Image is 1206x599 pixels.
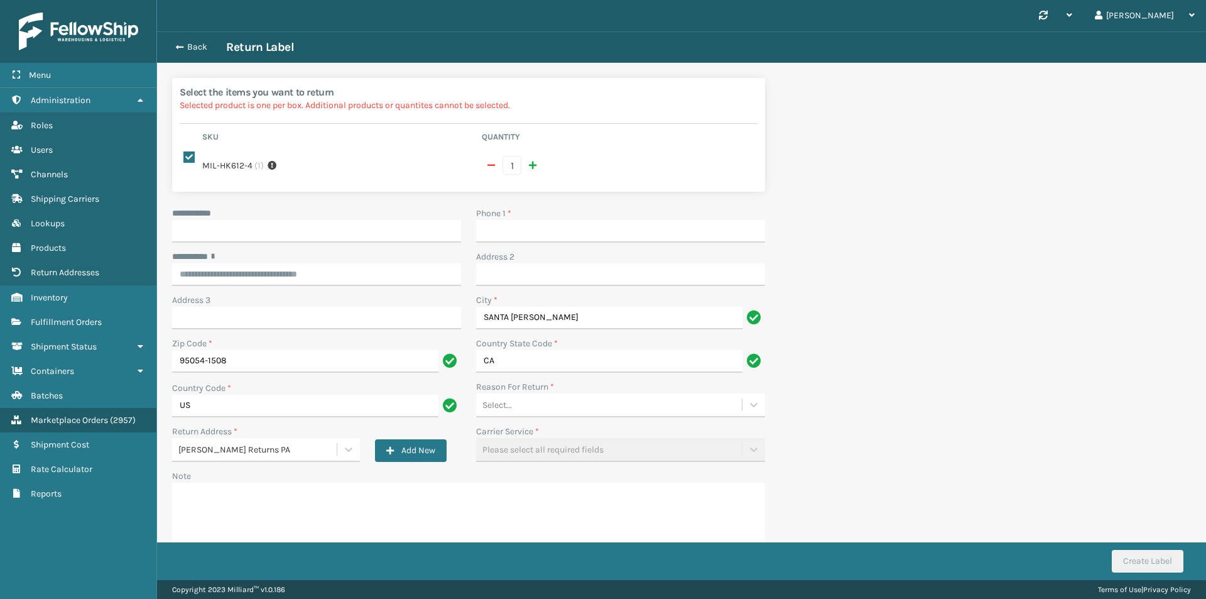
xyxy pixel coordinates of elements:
th: Sku [198,131,478,146]
span: Return Addresses [31,267,99,278]
button: Add New [375,439,447,462]
div: [PERSON_NAME] Returns PA [178,443,338,456]
span: Channels [31,169,68,180]
span: Roles [31,120,53,131]
label: Note [172,471,191,481]
span: ( 2957 ) [110,415,136,426]
label: Country State Code [476,337,558,350]
span: Reports [31,488,62,499]
span: Containers [31,366,74,376]
p: Copyright 2023 Milliard™ v 1.0.186 [172,580,285,599]
span: Lookups [31,218,65,229]
span: Rate Calculator [31,464,92,475]
p: Selected product is one per box. Additional products or quantites cannot be selected. [180,99,758,112]
a: Terms of Use [1098,585,1141,594]
img: logo [19,13,138,50]
span: Administration [31,95,90,106]
label: Zip Code [172,337,212,350]
label: Reason For Return [476,380,554,393]
button: Create Label [1112,550,1183,573]
span: Products [31,243,66,253]
label: Country Code [172,382,231,395]
label: Address 2 [476,250,514,263]
label: Carrier Service [476,425,539,438]
label: Address 3 [172,294,210,307]
span: ( 1 ) [254,159,264,172]
button: Back [168,41,226,53]
a: Privacy Policy [1143,585,1191,594]
span: Marketplace Orders [31,415,108,426]
th: Quantity [478,131,758,146]
span: Inventory [31,292,68,303]
span: Fulfillment Orders [31,317,102,327]
h2: Select the items you want to return [180,85,758,99]
span: Users [31,145,53,155]
span: Menu [29,70,51,80]
div: Select... [482,398,512,412]
label: Phone 1 [476,207,511,220]
label: MIL-HK612-4 [202,159,253,172]
h3: Return Label [226,40,294,55]
span: Shipment Status [31,341,97,352]
div: | [1098,580,1191,599]
span: Shipment Cost [31,439,89,450]
label: Return Address [172,425,237,438]
label: City [476,294,497,307]
span: Batches [31,390,63,401]
span: Shipping Carriers [31,194,99,204]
